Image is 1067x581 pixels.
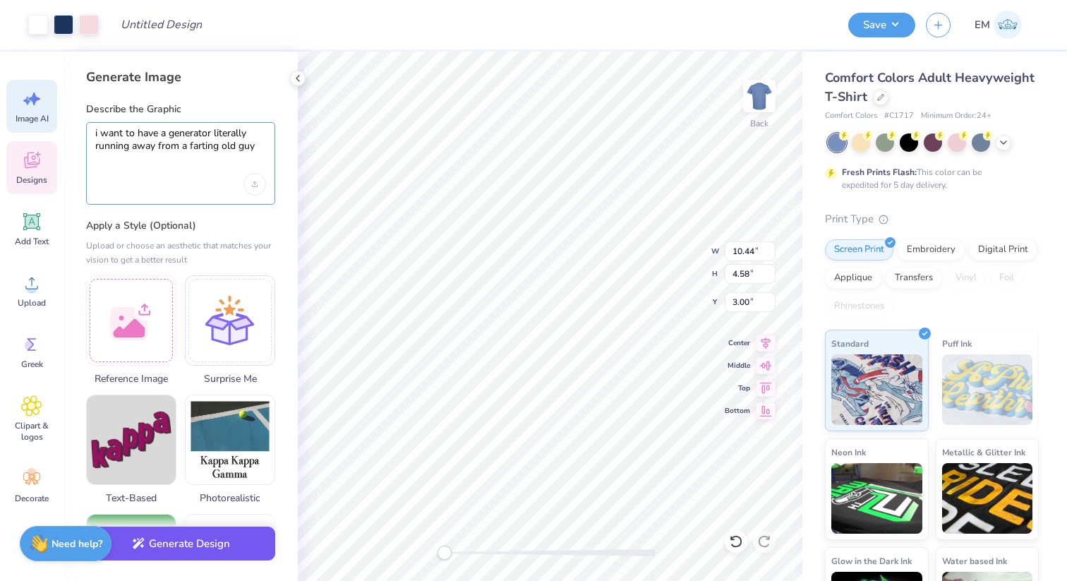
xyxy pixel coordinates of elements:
[15,236,49,247] span: Add Text
[825,69,1035,105] span: Comfort Colors Adult Heavyweight T-Shirt
[942,553,1007,568] span: Water based Ink
[186,395,275,484] img: Photorealistic
[831,354,922,425] img: Standard
[942,463,1033,534] img: Metallic & Glitter Ink
[990,268,1023,289] div: Foil
[750,117,768,130] div: Back
[942,445,1025,460] span: Metallic & Glitter Ink
[18,297,46,309] span: Upload
[825,110,877,122] span: Comfort Colors
[725,337,750,349] span: Center
[831,553,912,568] span: Glow in the Dark Ink
[725,405,750,417] span: Bottom
[16,174,47,186] span: Designs
[942,336,972,351] span: Puff Ink
[86,102,275,116] label: Describe the Graphic
[86,68,275,85] div: Generate Image
[725,360,750,371] span: Middle
[86,219,275,233] label: Apply a Style (Optional)
[886,268,942,289] div: Transfers
[975,17,990,33] span: EM
[86,239,275,267] div: Upload or choose an aesthetic that matches your vision to get a better result
[825,211,1039,227] div: Print Type
[825,239,893,260] div: Screen Print
[898,239,965,260] div: Embroidery
[969,239,1037,260] div: Digital Print
[15,493,49,504] span: Decorate
[86,491,176,505] span: Text-Based
[8,420,55,443] span: Clipart & logos
[185,491,275,505] span: Photorealistic
[942,354,1033,425] img: Puff Ink
[825,296,893,317] div: Rhinestones
[831,463,922,534] img: Neon Ink
[86,527,275,561] button: Generate Design
[109,11,213,39] input: Untitled Design
[994,11,1022,39] img: Evan Marshall
[842,167,917,178] strong: Fresh Prints Flash:
[884,110,914,122] span: # C1717
[95,127,266,162] textarea: i want to have a generator literally running away from a farting old guy
[831,336,869,351] span: Standard
[185,371,275,386] span: Surprise Me
[831,445,866,460] span: Neon Ink
[968,11,1028,39] a: EM
[86,371,176,386] span: Reference Image
[438,546,452,560] div: Accessibility label
[745,82,773,110] img: Back
[87,395,176,484] img: Text-Based
[842,166,1015,191] div: This color can be expedited for 5 day delivery.
[52,537,102,551] strong: Need help?
[946,268,986,289] div: Vinyl
[848,13,915,37] button: Save
[243,173,266,196] div: Upload image
[21,359,43,370] span: Greek
[16,113,49,124] span: Image AI
[921,110,991,122] span: Minimum Order: 24 +
[825,268,881,289] div: Applique
[725,383,750,394] span: Top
